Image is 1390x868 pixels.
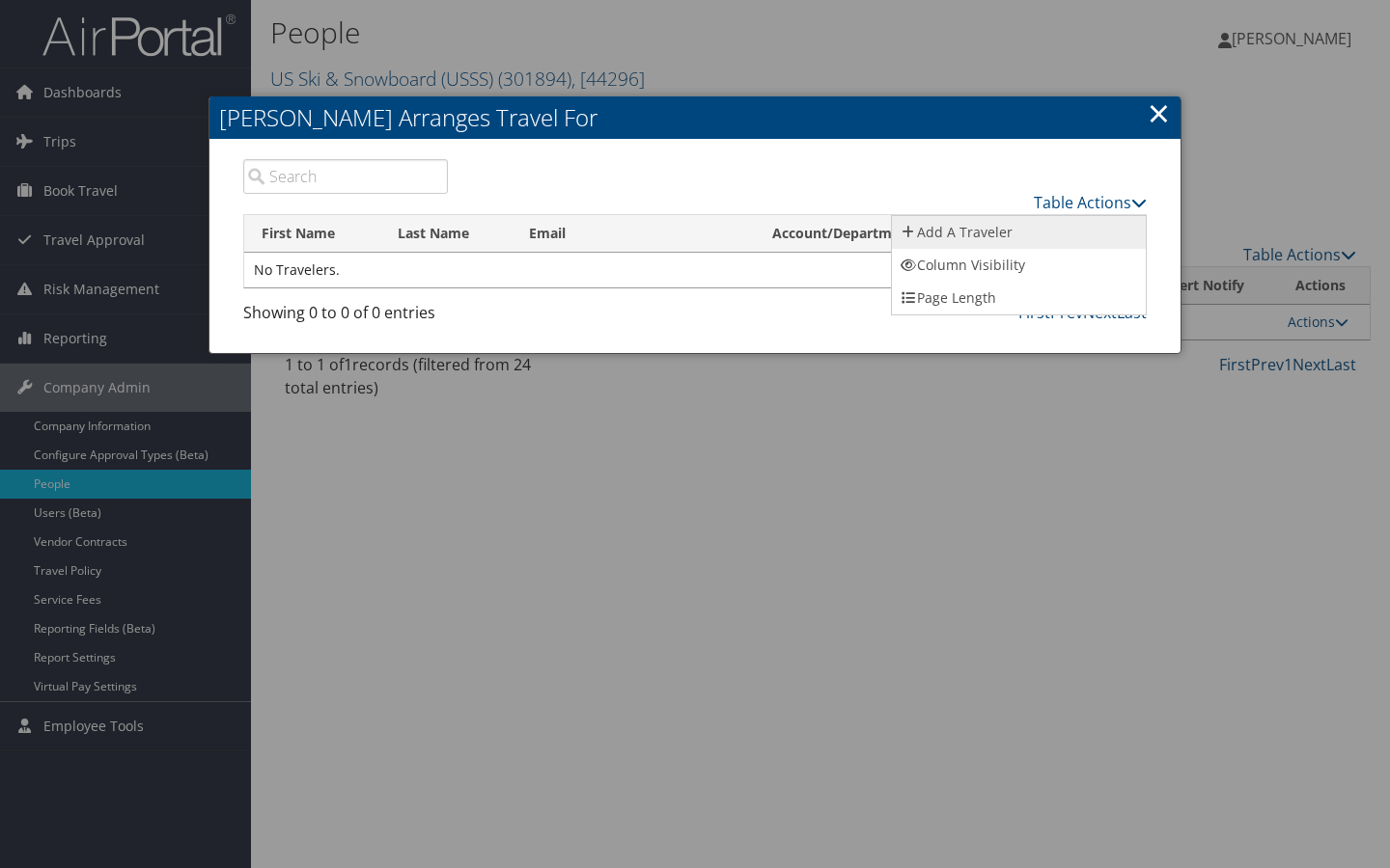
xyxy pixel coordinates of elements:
th: Email: activate to sort column ascending [512,215,755,253]
a: Close [1148,94,1170,132]
a: Next [1083,302,1117,323]
a: Prev [1050,302,1083,323]
a: Add A Traveler [892,216,1146,249]
a: Last [1117,302,1147,323]
input: Search [243,159,448,194]
td: No Travelers. [244,253,1146,287]
a: First [1018,302,1050,323]
div: Showing 0 to 0 of 0 entries [243,301,448,334]
h2: [PERSON_NAME] Arranges Travel For [209,96,1181,139]
th: First Name: activate to sort column ascending [244,215,380,253]
a: Table Actions [1034,192,1147,213]
th: Last Name: activate to sort column ascending [380,215,513,253]
th: Account/Department: activate to sort column ascending [755,215,1042,253]
a: Page Length [892,282,1146,314]
a: Column Visibility [892,249,1146,282]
